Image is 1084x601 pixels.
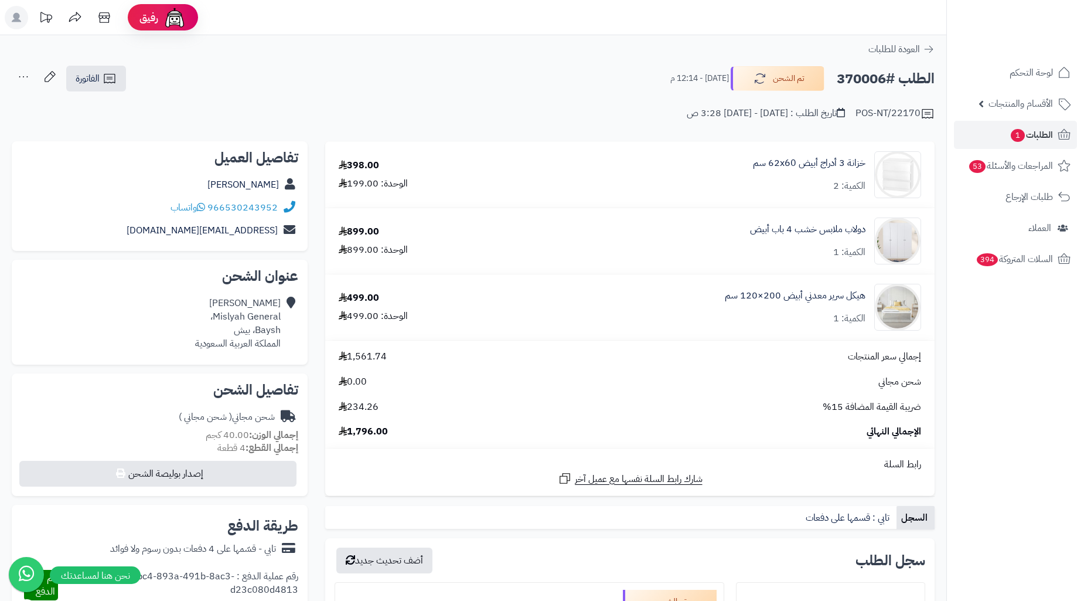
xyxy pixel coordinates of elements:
[977,253,998,266] span: 394
[731,66,824,91] button: تم الشحن
[875,218,921,264] img: 1751790847-1-90x90.jpg
[339,310,408,323] div: الوحدة: 499.00
[875,284,921,331] img: 1754547850-010101020004-90x90.jpg
[725,289,865,303] a: هيكل سرير معدني أبيض 200×120 سم
[833,246,865,259] div: الكمية: 1
[339,225,379,239] div: 899.00
[558,471,703,486] a: شارك رابط السلة نفسها مع عميل آخر
[867,425,921,439] span: الإجمالي النهائي
[896,506,935,529] a: السجل
[833,179,865,193] div: الكمية: 2
[855,554,925,568] h3: سجل الطلب
[171,201,205,215] a: واتساب
[19,461,296,487] button: إصدار بوليصة الشحن
[339,159,379,172] div: 398.00
[249,428,298,442] strong: إجمالي الوزن:
[1010,64,1053,81] span: لوحة التحكم
[339,425,388,439] span: 1,796.00
[339,400,379,414] span: 234.26
[139,11,158,25] span: رفيق
[206,428,298,442] small: 40.00 كجم
[968,158,1053,174] span: المراجعات والأسئلة
[339,177,408,191] div: الوحدة: 199.00
[954,59,1077,87] a: لوحة التحكم
[969,160,986,173] span: 53
[336,548,432,573] button: أضف تحديث جديد
[855,107,935,121] div: POS-NT/22170
[66,66,126,91] a: الفاتورة
[207,201,278,215] a: 966530243952
[339,375,367,389] span: 0.00
[179,410,232,424] span: ( شحن مجاني )
[823,400,921,414] span: ضريبة القيمة المضافة 15%
[868,42,920,56] span: العودة للطلبات
[976,251,1053,267] span: السلات المتروكة
[575,473,703,486] span: شارك رابط السلة نفسها مع عميل آخر
[31,6,60,32] a: تحديثات المنصة
[954,152,1077,180] a: المراجعات والأسئلة53
[801,506,896,529] a: تابي : قسمها على دفعات
[195,297,281,350] div: [PERSON_NAME] Mislyah General، Baysh، بيش المملكة العربية السعودية
[58,570,298,600] div: رقم عملية الدفع : 83b59bc4-893a-491b-8ac3-d23c080d4813
[954,245,1077,273] a: السلات المتروكة394
[848,350,921,364] span: إجمالي سعر المنتجات
[1004,32,1073,56] img: logo-2.png
[330,458,930,471] div: رابط السلة
[670,73,729,84] small: [DATE] - 12:14 م
[217,441,298,455] small: 4 قطعة
[1011,129,1025,142] span: 1
[750,223,865,236] a: دولاب ملابس خشب 4 باب أبيض
[954,183,1077,211] a: طلبات الإرجاع
[207,178,279,192] a: [PERSON_NAME]
[110,542,276,556] div: تابي - قسّمها على 4 دفعات بدون رسوم ولا فوائد
[339,350,387,364] span: 1,561.74
[179,410,275,424] div: شحن مجاني
[21,383,298,397] h2: تفاصيل الشحن
[76,72,100,86] span: الفاتورة
[687,107,845,120] div: تاريخ الطلب : [DATE] - [DATE] 3:28 ص
[837,67,935,91] h2: الطلب #370006
[988,96,1053,112] span: الأقسام والمنتجات
[833,312,865,325] div: الكمية: 1
[36,571,55,599] span: تم الدفع
[21,151,298,165] h2: تفاصيل العميل
[1028,220,1051,236] span: العملاء
[878,375,921,389] span: شحن مجاني
[163,6,186,29] img: ai-face.png
[1005,189,1053,205] span: طلبات الإرجاع
[753,157,865,170] a: خزانة 3 أدراج أبيض ‎62x60 سم‏
[954,214,1077,242] a: العملاء
[21,269,298,283] h2: عنوان الشحن
[954,121,1077,149] a: الطلبات1
[868,42,935,56] a: العودة للطلبات
[339,291,379,305] div: 499.00
[339,243,408,257] div: الوحدة: 899.00
[1010,127,1053,143] span: الطلبات
[875,151,921,198] img: 1728889454-%D9%8A%D8%B3%D8%B4%D9%8A-90x90.jpg
[227,519,298,533] h2: طريقة الدفع
[246,441,298,455] strong: إجمالي القطع:
[127,223,278,237] a: [EMAIL_ADDRESS][DOMAIN_NAME]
